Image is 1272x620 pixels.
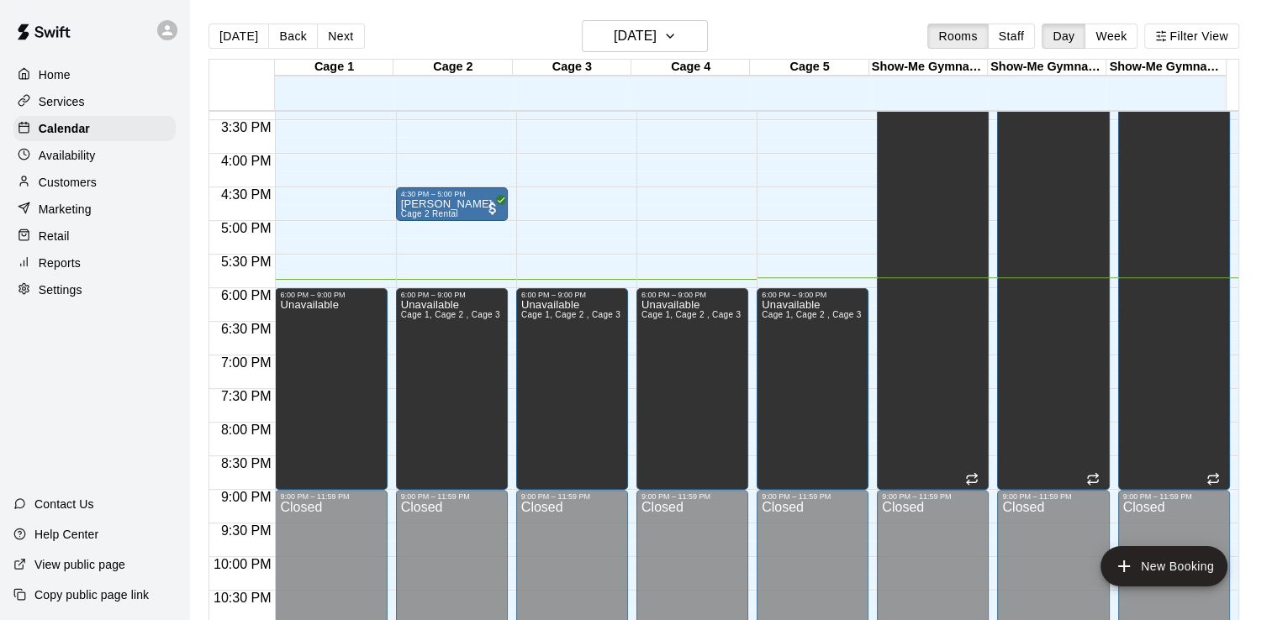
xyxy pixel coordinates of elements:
[13,116,176,141] a: Calendar
[582,20,708,52] button: [DATE]
[1100,546,1227,586] button: add
[39,255,81,271] p: Reports
[762,492,863,501] div: 9:00 PM – 11:59 PM
[34,496,94,512] p: Contact Us
[988,24,1036,49] button: Staff
[13,250,176,276] a: Reports
[13,143,176,168] a: Availability
[521,310,691,319] span: Cage 1, Cage 2 , Cage 3 , Cage 4, Cage 5
[217,322,276,336] span: 6:30 PM
[750,60,868,76] div: Cage 5
[1085,24,1137,49] button: Week
[869,60,988,76] div: Show-Me Gymnastics Cage 1
[268,24,318,49] button: Back
[39,147,96,164] p: Availability
[39,228,70,244] p: Retail
[401,190,503,198] div: 4:30 PM – 5:00 PM
[641,492,743,501] div: 9:00 PM – 11:59 PM
[217,389,276,403] span: 7:30 PM
[39,174,97,191] p: Customers
[217,355,276,370] span: 7:00 PM
[513,60,631,76] div: Cage 3
[34,526,98,543] p: Help Center
[521,291,623,299] div: 6:00 PM – 9:00 PM
[217,423,276,437] span: 8:00 PM
[13,170,176,195] a: Customers
[636,288,748,490] div: 6:00 PM – 9:00 PM: Unavailable
[631,60,750,76] div: Cage 4
[217,490,276,504] span: 9:00 PM
[13,223,176,249] a: Retail
[641,310,811,319] span: Cage 1, Cage 2 , Cage 3 , Cage 4, Cage 5
[280,291,382,299] div: 6:00 PM – 9:00 PM
[217,120,276,134] span: 3:30 PM
[13,197,176,222] a: Marketing
[641,291,743,299] div: 6:00 PM – 9:00 PM
[521,492,623,501] div: 9:00 PM – 11:59 PM
[401,209,458,218] span: Cage 2 Rental
[280,492,382,501] div: 9:00 PM – 11:59 PM
[762,310,932,319] span: Cage 1, Cage 2 , Cage 3 , Cage 4, Cage 5
[1002,492,1104,501] div: 9:00 PM – 11:59 PM
[209,557,275,571] span: 10:00 PM
[1144,24,1238,49] button: Filter View
[39,281,82,298] p: Settings
[927,24,988,49] button: Rooms
[396,187,508,221] div: 4:30 PM – 5:00 PM: Kerry Bush
[217,221,276,235] span: 5:00 PM
[401,310,571,319] span: Cage 1, Cage 2 , Cage 3 , Cage 4, Cage 5
[217,523,276,538] span: 9:30 PM
[401,492,503,501] div: 9:00 PM – 11:59 PM
[13,89,176,114] a: Services
[217,154,276,168] span: 4:00 PM
[401,291,503,299] div: 6:00 PM – 9:00 PM
[1042,24,1085,49] button: Day
[965,472,979,486] span: Recurring event
[34,556,125,573] p: View public page
[217,187,276,202] span: 4:30 PM
[1206,472,1220,486] span: Recurring event
[1123,492,1225,501] div: 9:00 PM – 11:59 PM
[275,288,387,490] div: 6:00 PM – 9:00 PM: Unavailable
[762,291,863,299] div: 6:00 PM – 9:00 PM
[39,201,92,218] p: Marketing
[39,120,90,137] p: Calendar
[217,456,276,470] span: 8:30 PM
[39,93,85,110] p: Services
[317,24,364,49] button: Next
[396,288,508,490] div: 6:00 PM – 9:00 PM: Unavailable
[1086,472,1100,486] span: Recurring event
[13,277,176,302] a: Settings
[614,24,657,48] h6: [DATE]
[208,24,269,49] button: [DATE]
[484,200,501,217] span: All customers have paid
[988,60,1106,76] div: Show-Me Gymnastics Cage 2
[34,586,149,603] p: Copy public page link
[275,60,393,76] div: Cage 1
[217,255,276,269] span: 5:30 PM
[39,66,71,83] p: Home
[882,492,984,501] div: 9:00 PM – 11:59 PM
[393,60,512,76] div: Cage 2
[209,591,275,605] span: 10:30 PM
[516,288,628,490] div: 6:00 PM – 9:00 PM: Unavailable
[217,288,276,302] span: 6:00 PM
[1106,60,1225,76] div: Show-Me Gymnastics Cage 3
[757,288,868,490] div: 6:00 PM – 9:00 PM: Unavailable
[13,62,176,87] a: Home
